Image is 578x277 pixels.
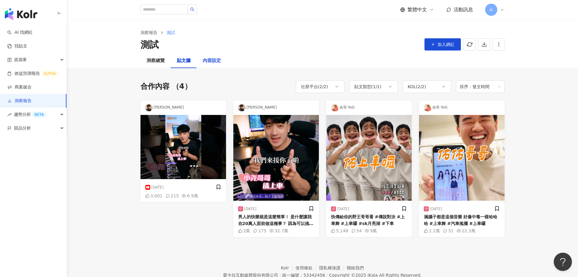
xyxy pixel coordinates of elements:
[32,112,46,118] div: BETA
[14,121,31,135] span: 競品分析
[145,185,164,190] div: [DATE]
[407,6,427,13] span: 繁體中文
[5,8,37,20] img: logo
[238,206,257,211] div: [DATE]
[238,228,250,233] div: 2萬
[281,265,296,270] a: Kolr
[331,228,348,233] div: 5,148
[347,265,364,270] a: 聯絡我們
[203,57,221,64] div: 內容設定
[182,193,198,198] div: 6.9萬
[177,57,191,64] div: 貼文牆
[140,81,192,92] div: 合作內容 （4）
[145,193,163,198] div: 3,001
[167,30,175,35] span: 測試
[296,265,319,270] a: 使用條款
[326,100,412,115] div: 佑哥 YoG
[139,29,159,36] a: 洞察報告
[7,71,58,77] a: 效益預測報告ALPHA
[424,213,500,227] div: 滿腦子都是這個音樂 好像中毒一樣哈哈哈 #上車舞 #汽車搖擺 #上車囉
[14,108,46,121] span: 趨勢分析
[14,53,27,67] span: 資源庫
[7,29,33,36] a: searchAI 找網紅
[319,265,347,270] a: 隱私權保護
[554,253,572,271] iframe: Help Scout Beacon - Open
[490,6,493,13] span: A
[457,228,475,233] div: 22.3萬
[424,206,442,211] div: [DATE]
[147,57,165,64] div: 洞察總覽
[438,42,455,47] span: 加入網紅
[269,228,288,233] div: 32.7萬
[454,7,473,12] span: 活動訊息
[331,213,407,227] div: 快傳給你的野王哥哥看 #傳說對決 #上車舞 #上車囉 #sk月亮湖 #下車
[140,100,226,115] div: [PERSON_NAME]
[238,213,314,227] div: 男人的快樂就是這麼簡單！ 是什麼讓我在20萬人面前做這種事？ 因為可以搞到朋友尷尬，我就舒服 #編曲 #上車舞 #抖音直播
[331,206,350,211] div: [DATE]
[7,84,32,90] a: 商案媒合
[331,104,338,111] img: KOL Avatar
[424,228,440,233] div: 1.1萬
[140,115,226,179] img: post-image
[443,228,454,233] div: 31
[408,83,426,90] div: KOL ( 2 / 2 )
[301,83,328,90] div: 社群平台 ( 2 / 2 )
[190,7,194,12] span: search
[166,193,179,198] div: 215
[354,83,382,90] div: 貼文類型 ( 1 / 1 )
[460,81,501,92] span: 排序：發文時間
[419,100,505,115] div: 佑哥 YoG
[424,38,461,50] button: 加入網紅
[233,115,319,201] img: post-image
[7,43,27,49] a: 找貼文
[140,38,159,51] div: 測試
[326,115,412,201] img: post-image
[145,104,153,111] img: KOL Avatar
[365,228,377,233] div: 9萬
[7,98,32,104] a: 洞察報告
[419,115,505,201] img: post-image
[253,228,266,233] div: 175
[233,100,319,115] div: [PERSON_NAME]
[424,104,431,111] img: KOL Avatar
[238,104,245,111] img: KOL Avatar
[351,228,362,233] div: 54
[7,113,12,117] span: rise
